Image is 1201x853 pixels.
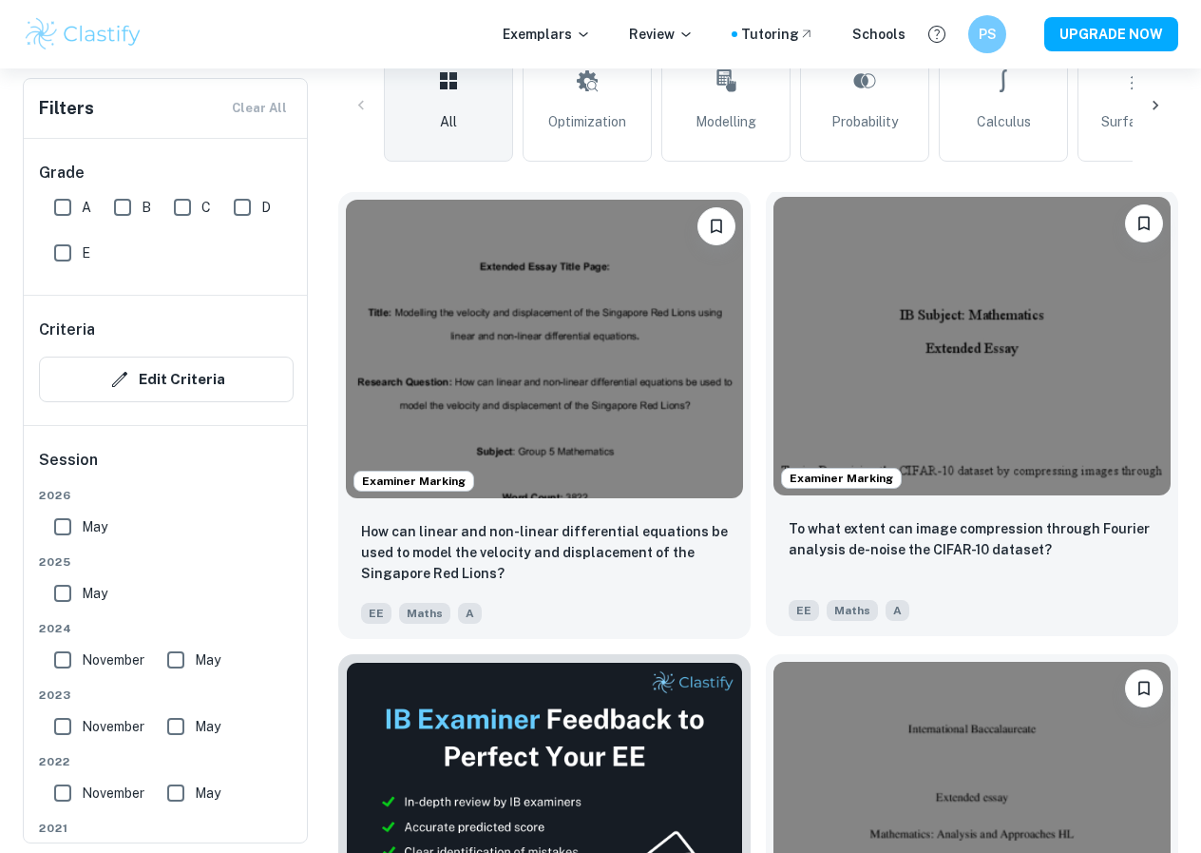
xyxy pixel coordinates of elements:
[195,716,220,737] span: May
[782,470,901,487] span: Examiner Marking
[977,24,999,45] h6: PS
[82,649,144,670] span: November
[773,197,1171,495] img: Maths EE example thumbnail: To what extent can image compression thr
[39,753,294,770] span: 2022
[201,197,211,218] span: C
[1101,111,1184,132] span: Surface Area
[789,518,1155,560] p: To what extent can image compression through Fourier analysis de-noise the CIFAR-10 dataset?
[346,200,743,498] img: Maths EE example thumbnail: How can linear and non-linear differenti
[338,192,751,639] a: Examiner MarkingBookmarkHow can linear and non-linear differential equations be used to model the...
[886,600,909,621] span: A
[39,449,294,487] h6: Session
[39,357,294,402] button: Edit Criteria
[39,820,294,837] span: 2021
[831,111,898,132] span: Probability
[697,207,735,245] button: Bookmark
[361,603,391,624] span: EE
[696,111,756,132] span: Modelling
[261,197,271,218] span: D
[39,553,294,571] span: 2025
[548,111,626,132] span: Optimization
[440,111,457,132] span: All
[1125,669,1163,708] button: Bookmark
[399,603,450,624] span: Maths
[39,687,294,704] span: 2023
[82,783,144,804] span: November
[82,583,107,604] span: May
[921,18,953,50] button: Help and Feedback
[827,600,878,621] span: Maths
[39,95,94,122] h6: Filters
[766,192,1178,639] a: Examiner MarkingBookmarkTo what extent can image compression through Fourier analysis de-noise th...
[1125,204,1163,242] button: Bookmark
[741,24,814,45] a: Tutoring
[39,319,95,341] h6: Criteria
[82,716,144,737] span: November
[968,15,1006,53] button: PS
[142,197,151,218] span: B
[1044,17,1178,51] button: UPGRADE NOW
[852,24,906,45] a: Schools
[354,473,473,490] span: Examiner Marking
[195,649,220,670] span: May
[82,516,107,537] span: May
[629,24,694,45] p: Review
[361,521,728,584] p: How can linear and non-linear differential equations be used to model the velocity and displaceme...
[82,242,90,263] span: E
[503,24,591,45] p: Exemplars
[977,111,1031,132] span: Calculus
[195,783,220,804] span: May
[39,620,294,637] span: 2024
[23,15,143,53] img: Clastify logo
[789,600,819,621] span: EE
[39,487,294,504] span: 2026
[458,603,482,624] span: A
[82,197,91,218] span: A
[39,162,294,184] h6: Grade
